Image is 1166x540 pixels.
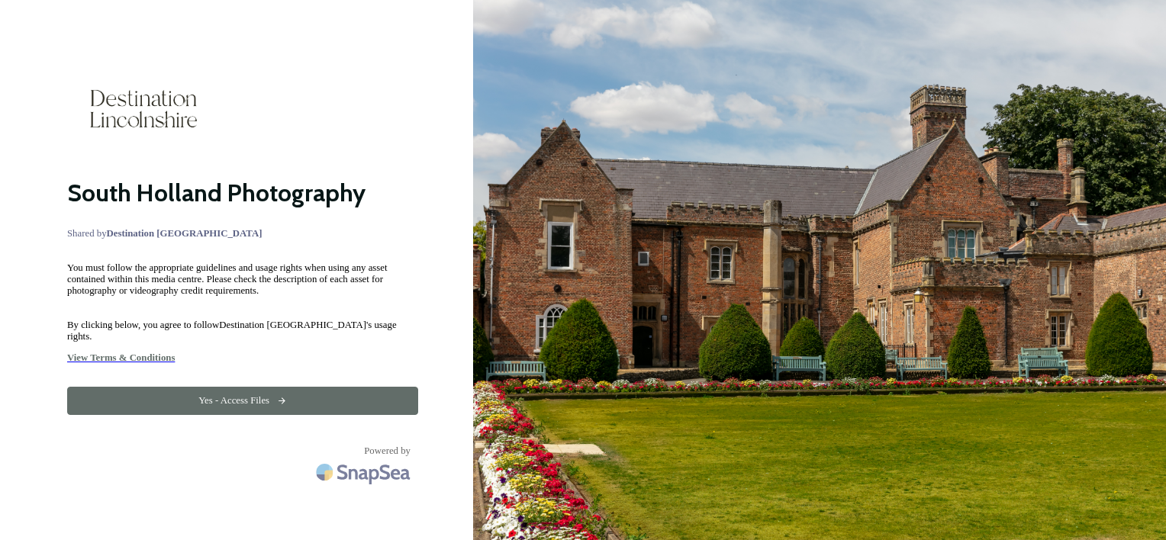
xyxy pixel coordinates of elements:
[67,350,418,364] a: View Terms & Conditions
[67,387,418,415] button: Yes - Access Files
[67,352,175,363] strong: View Terms & Conditions
[67,67,220,150] img: DESTINATION-LINCOLNSHIRE-%EF%BF%BD-Charcoal_RGB_MASTER-LOGO.webp
[107,228,263,239] strong: Destination [GEOGRAPHIC_DATA]
[67,228,418,239] span: Shared by
[311,449,418,495] img: SnapSea Logo
[67,262,418,297] span: You must follow the appropriate guidelines and usage rights when using any asset contained within...
[67,178,418,207] h2: South Holland Photography
[67,320,418,342] span: By clicking below, you agree to follow Destination [GEOGRAPHIC_DATA] 's usage rights.
[364,445,411,457] span: Powered by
